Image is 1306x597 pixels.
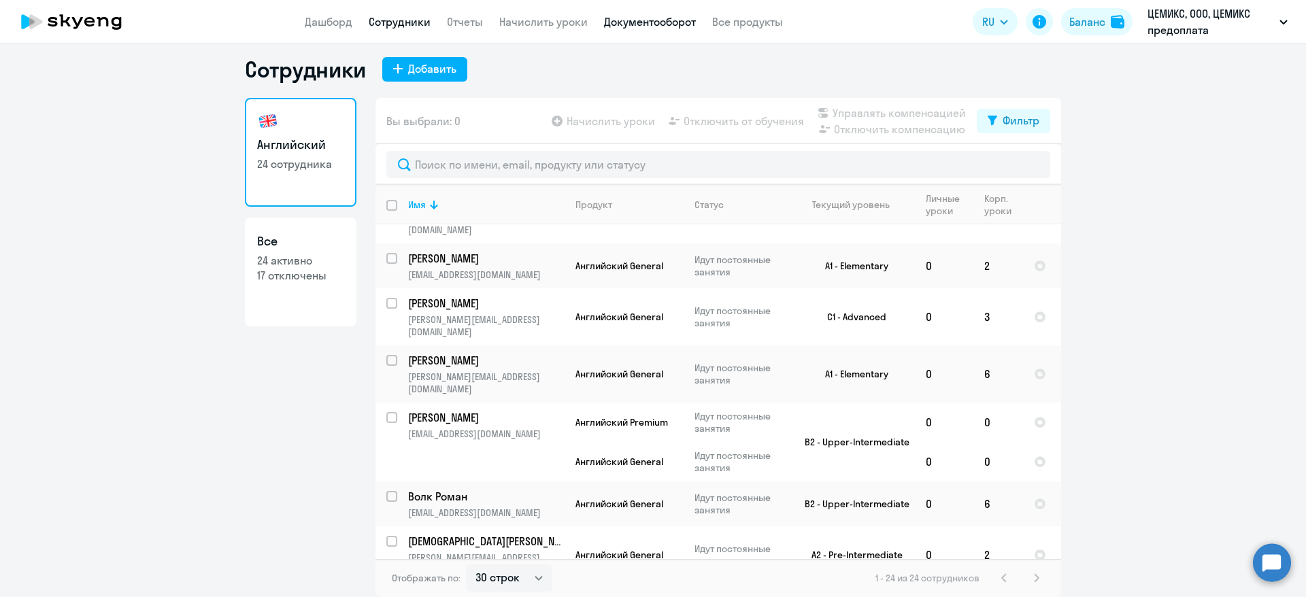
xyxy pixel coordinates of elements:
td: B2 - Upper-Intermediate [788,481,915,526]
p: Идут постоянные занятия [694,305,788,329]
td: 0 [915,345,973,403]
a: Все продукты [712,15,783,29]
div: Добавить [408,61,456,77]
p: Идут постоянные занятия [694,410,788,434]
a: Отчеты [447,15,483,29]
div: Корп. уроки [984,192,1022,217]
p: [PERSON_NAME] [408,353,562,368]
a: [PERSON_NAME] [408,251,564,266]
a: Волк Роман [408,489,564,504]
td: A1 - Elementary [788,345,915,403]
p: [DEMOGRAPHIC_DATA][PERSON_NAME] [408,534,562,549]
span: Английский Premium [575,416,668,428]
p: 24 сотрудника [257,156,344,171]
button: Фильтр [977,109,1050,133]
a: Все24 активно17 отключены [245,218,356,326]
p: [EMAIL_ADDRESS][DOMAIN_NAME] [408,428,564,440]
span: Английский General [575,368,663,380]
td: C1 - Advanced [788,288,915,345]
td: 0 [915,243,973,288]
p: [PERSON_NAME][EMAIL_ADDRESS][DOMAIN_NAME] [408,371,564,395]
h3: Английский [257,136,344,154]
span: Английский General [575,498,663,510]
td: 0 [973,403,1023,442]
div: Текущий уровень [812,199,890,211]
p: [PERSON_NAME] [408,296,562,311]
td: 0 [915,481,973,526]
div: Личные уроки [926,192,973,217]
a: Начислить уроки [499,15,588,29]
p: [EMAIL_ADDRESS][DOMAIN_NAME] [408,507,564,519]
p: Идут постоянные занятия [694,362,788,386]
img: english [257,110,279,132]
td: 0 [915,442,973,481]
span: RU [982,14,994,30]
p: Идут постоянные занятия [694,543,788,567]
a: Документооборот [604,15,696,29]
a: Английский24 сотрудника [245,98,356,207]
button: RU [973,8,1018,35]
span: Отображать по: [392,572,461,584]
div: Текущий уровень [799,199,914,211]
a: [PERSON_NAME] [408,353,564,368]
button: Балансbalance [1061,8,1133,35]
p: Идут постоянные занятия [694,449,788,474]
div: Имя [408,199,564,211]
span: Английский General [575,311,663,323]
span: Английский General [575,456,663,468]
p: 17 отключены [257,268,344,283]
p: ЦЕМИКС, ООО, ЦЕМИКС предоплата [1148,5,1274,38]
h1: Сотрудники [245,56,366,83]
input: Поиск по имени, email, продукту или статусу [386,151,1050,178]
a: [PERSON_NAME] [408,296,564,311]
td: 3 [973,288,1023,345]
td: 6 [973,481,1023,526]
button: Добавить [382,57,467,82]
td: A1 - Elementary [788,243,915,288]
div: Имя [408,199,426,211]
p: [PERSON_NAME] [408,251,562,266]
p: [PERSON_NAME] [408,410,562,425]
button: ЦЕМИКС, ООО, ЦЕМИКС предоплата [1141,5,1294,38]
span: Вы выбрали: 0 [386,113,461,129]
h3: Все [257,233,344,250]
td: 0 [915,403,973,442]
div: Статус [694,199,724,211]
p: [EMAIL_ADDRESS][DOMAIN_NAME] [408,269,564,281]
p: Волк Роман [408,489,562,504]
div: Продукт [575,199,612,211]
p: 24 активно [257,253,344,268]
td: B2 - Upper-Intermediate [788,403,915,481]
a: [DEMOGRAPHIC_DATA][PERSON_NAME] [408,534,564,549]
p: Идут постоянные занятия [694,254,788,278]
img: balance [1111,15,1124,29]
div: Фильтр [1003,112,1039,129]
p: Идут постоянные занятия [694,492,788,516]
div: Баланс [1069,14,1105,30]
a: Дашборд [305,15,352,29]
a: Сотрудники [369,15,431,29]
td: 0 [915,526,973,583]
p: [PERSON_NAME][EMAIL_ADDRESS][DOMAIN_NAME] [408,313,564,338]
td: 0 [915,288,973,345]
td: 2 [973,526,1023,583]
span: Английский General [575,549,663,561]
p: [PERSON_NAME][EMAIL_ADDRESS][DOMAIN_NAME] [408,551,564,576]
a: [PERSON_NAME] [408,410,564,425]
td: 0 [973,442,1023,481]
span: 1 - 24 из 24 сотрудников [875,572,979,584]
span: Английский General [575,260,663,272]
td: A2 - Pre-Intermediate [788,526,915,583]
td: 2 [973,243,1023,288]
td: 6 [973,345,1023,403]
